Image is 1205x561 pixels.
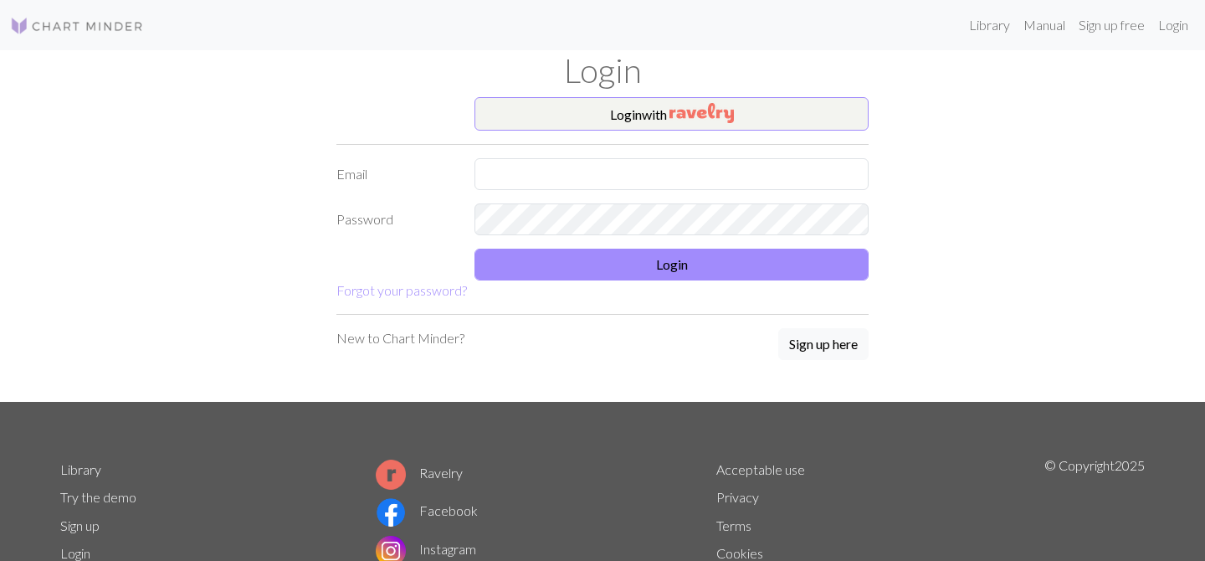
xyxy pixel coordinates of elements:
[376,497,406,528] img: Facebook logo
[376,460,406,490] img: Ravelry logo
[336,328,464,348] p: New to Chart Minder?
[1151,8,1195,42] a: Login
[716,545,763,561] a: Cookies
[1072,8,1151,42] a: Sign up free
[60,545,90,561] a: Login
[716,461,805,477] a: Acceptable use
[60,517,100,533] a: Sign up
[60,461,101,477] a: Library
[326,158,464,190] label: Email
[778,328,869,360] button: Sign up here
[474,97,869,131] button: Loginwith
[962,8,1017,42] a: Library
[669,103,734,123] img: Ravelry
[778,328,869,362] a: Sign up here
[60,489,136,505] a: Try the demo
[376,541,476,557] a: Instagram
[326,203,464,235] label: Password
[376,465,463,481] a: Ravelry
[336,282,467,298] a: Forgot your password?
[376,502,478,518] a: Facebook
[10,16,144,36] img: Logo
[716,489,759,505] a: Privacy
[1017,8,1072,42] a: Manual
[474,249,869,280] button: Login
[50,50,1155,90] h1: Login
[716,517,751,533] a: Terms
